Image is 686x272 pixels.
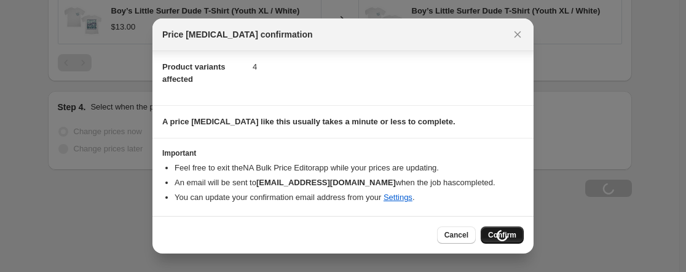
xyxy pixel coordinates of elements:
[162,28,313,41] span: Price [MEDICAL_DATA] confirmation
[437,226,476,244] button: Cancel
[444,230,468,240] span: Cancel
[175,177,524,189] li: An email will be sent to when the job has completed .
[175,191,524,204] li: You can update your confirmation email address from your .
[384,193,412,202] a: Settings
[175,162,524,174] li: Feel free to exit the NA Bulk Price Editor app while your prices are updating.
[162,117,455,126] b: A price [MEDICAL_DATA] like this usually takes a minute or less to complete.
[162,62,226,84] span: Product variants affected
[256,178,396,187] b: [EMAIL_ADDRESS][DOMAIN_NAME]
[253,50,524,83] dd: 4
[162,148,524,158] h3: Important
[509,26,526,43] button: Close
